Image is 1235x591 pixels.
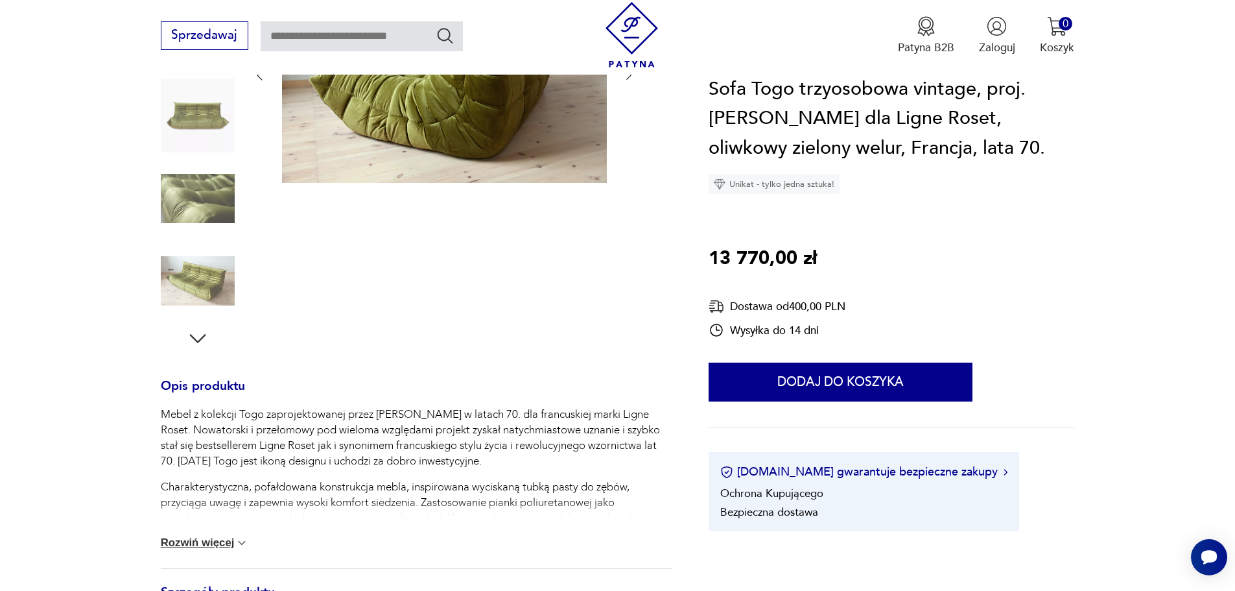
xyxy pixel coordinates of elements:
img: chevron down [235,537,248,549]
button: [DOMAIN_NAME] gwarantuje bezpieczne zakupy [720,464,1007,481]
li: Bezpieczna dostawa [720,505,818,520]
h3: Opis produktu [161,381,672,407]
img: Ikona certyfikatu [720,466,733,479]
img: Patyna - sklep z meblami i dekoracjami vintage [599,2,665,67]
button: Patyna B2B [898,16,954,55]
p: Koszyk [1040,40,1074,55]
div: Unikat - tylko jedna sztuka! [709,175,840,195]
img: Ikona diamentu [714,179,725,191]
button: Szukaj [436,26,454,45]
li: Ochrona Kupującego [720,487,823,501]
button: Sprzedawaj [161,21,248,50]
a: Ikona medaluPatyna B2B [898,16,954,55]
p: Mebel z kolekcji Togo zaprojektowanej przez [PERSON_NAME] w latach 70. dla francuskiej marki Lign... [161,407,672,469]
h1: Sofa Togo trzyosobowa vintage, proj. [PERSON_NAME] dla Ligne Roset, oliwkowy zielony welur, Franc... [709,75,1074,163]
img: Ikona strzałki w prawo [1004,469,1007,476]
button: Rozwiń więcej [161,537,249,549]
button: Zaloguj [979,16,1015,55]
div: Wysyłka do 14 dni [709,323,845,339]
img: Ikona koszyka [1047,16,1067,36]
p: Zaloguj [979,40,1015,55]
button: Dodaj do koszyka [709,363,972,402]
a: Sprzedawaj [161,31,248,42]
p: 13 770,00 zł [709,245,817,274]
button: 0Koszyk [1040,16,1074,55]
img: Ikona dostawy [709,299,724,315]
img: Zdjęcie produktu Sofa Togo trzyosobowa vintage, proj. M. Ducaroy dla Ligne Roset, oliwkowy zielon... [161,78,235,152]
p: Patyna B2B [898,40,954,55]
div: 0 [1059,17,1072,30]
iframe: Smartsupp widget button [1191,539,1227,575]
p: Charakterystyczna, pofałdowana konstrukcja mebla, inspirowana wyciskaną tubką pasty do zębów, prz... [161,479,672,573]
img: Ikonka użytkownika [987,16,1007,36]
img: Zdjęcie produktu Sofa Togo trzyosobowa vintage, proj. M. Ducaroy dla Ligne Roset, oliwkowy zielon... [161,162,235,235]
img: Zdjęcie produktu Sofa Togo trzyosobowa vintage, proj. M. Ducaroy dla Ligne Roset, oliwkowy zielon... [161,244,235,318]
img: Ikona medalu [916,16,936,36]
div: Dostawa od 400,00 PLN [709,299,845,315]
